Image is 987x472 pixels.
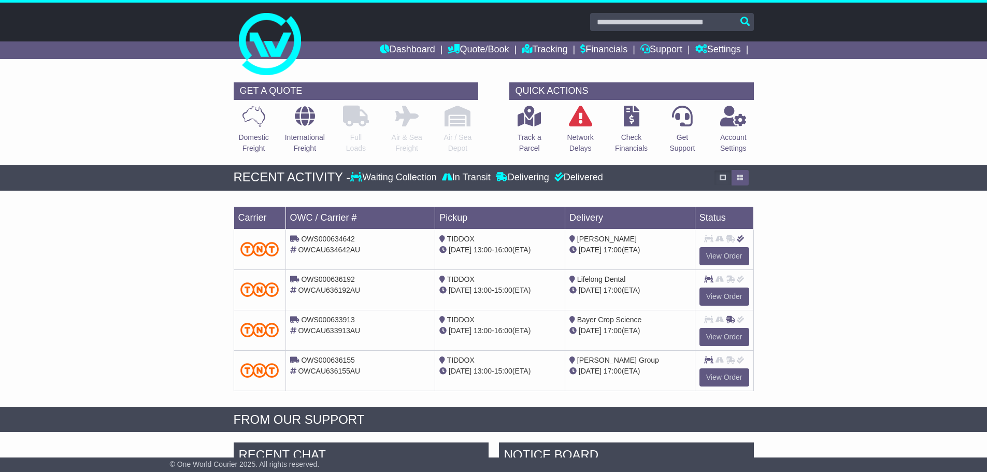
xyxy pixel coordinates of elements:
[439,325,561,336] div: - (ETA)
[579,367,602,375] span: [DATE]
[494,246,512,254] span: 16:00
[577,316,642,324] span: Bayer Crop Science
[614,105,648,160] a: CheckFinancials
[474,326,492,335] span: 13:00
[447,235,475,243] span: TIDDOX
[699,247,749,265] a: View Order
[380,41,435,59] a: Dashboard
[567,132,593,154] p: Network Delays
[474,367,492,375] span: 13:00
[695,206,753,229] td: Status
[579,286,602,294] span: [DATE]
[238,105,269,160] a: DomesticFreight
[234,412,754,427] div: FROM OUR SUPPORT
[517,105,542,160] a: Track aParcel
[343,132,369,154] p: Full Loads
[509,82,754,100] div: QUICK ACTIONS
[580,41,627,59] a: Financials
[234,442,489,470] div: RECENT CHAT
[234,82,478,100] div: GET A QUOTE
[447,316,475,324] span: TIDDOX
[493,172,552,183] div: Delivering
[474,286,492,294] span: 13:00
[234,170,351,185] div: RECENT ACTIVITY -
[449,246,471,254] span: [DATE]
[439,285,561,296] div: - (ETA)
[301,356,355,364] span: OWS000636155
[350,172,439,183] div: Waiting Collection
[518,132,541,154] p: Track a Parcel
[435,206,565,229] td: Pickup
[298,286,360,294] span: OWCAU636192AU
[301,316,355,324] span: OWS000633913
[615,132,648,154] p: Check Financials
[284,105,325,160] a: InternationalFreight
[699,368,749,387] a: View Order
[604,367,622,375] span: 17:00
[669,105,695,160] a: GetSupport
[285,206,435,229] td: OWC / Carrier #
[298,326,360,335] span: OWCAU633913AU
[439,245,561,255] div: - (ETA)
[699,288,749,306] a: View Order
[285,132,325,154] p: International Freight
[392,132,422,154] p: Air & Sea Freight
[449,326,471,335] span: [DATE]
[240,363,279,377] img: TNT_Domestic.png
[604,326,622,335] span: 17:00
[447,356,475,364] span: TIDDOX
[569,245,691,255] div: (ETA)
[240,242,279,256] img: TNT_Domestic.png
[301,275,355,283] span: OWS000636192
[699,328,749,346] a: View Order
[170,460,320,468] span: © One World Courier 2025. All rights reserved.
[494,367,512,375] span: 15:00
[447,275,475,283] span: TIDDOX
[569,366,691,377] div: (ETA)
[604,246,622,254] span: 17:00
[448,41,509,59] a: Quote/Book
[669,132,695,154] p: Get Support
[640,41,682,59] a: Support
[494,326,512,335] span: 16:00
[569,285,691,296] div: (ETA)
[238,132,268,154] p: Domestic Freight
[604,286,622,294] span: 17:00
[298,367,360,375] span: OWCAU636155AU
[449,286,471,294] span: [DATE]
[449,367,471,375] span: [DATE]
[499,442,754,470] div: NOTICE BOARD
[566,105,594,160] a: NetworkDelays
[439,366,561,377] div: - (ETA)
[720,132,747,154] p: Account Settings
[695,41,741,59] a: Settings
[494,286,512,294] span: 15:00
[577,356,659,364] span: [PERSON_NAME] Group
[577,275,625,283] span: Lifelong Dental
[579,246,602,254] span: [DATE]
[565,206,695,229] td: Delivery
[439,172,493,183] div: In Transit
[240,323,279,337] img: TNT_Domestic.png
[240,282,279,296] img: TNT_Domestic.png
[522,41,567,59] a: Tracking
[234,206,285,229] td: Carrier
[579,326,602,335] span: [DATE]
[298,246,360,254] span: OWCAU634642AU
[569,325,691,336] div: (ETA)
[301,235,355,243] span: OWS000634642
[720,105,747,160] a: AccountSettings
[552,172,603,183] div: Delivered
[577,235,637,243] span: [PERSON_NAME]
[444,132,472,154] p: Air / Sea Depot
[474,246,492,254] span: 13:00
